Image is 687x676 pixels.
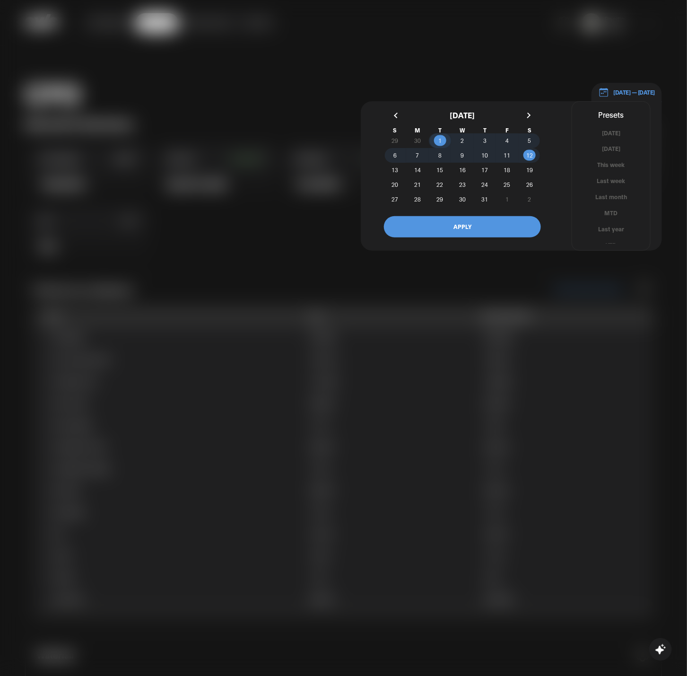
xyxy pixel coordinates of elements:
[451,133,473,148] button: 2
[483,132,487,149] span: 3
[392,191,399,208] span: 27
[528,132,531,149] span: 5
[438,132,442,149] span: 1
[438,147,442,164] span: 8
[384,216,541,237] button: APPLY
[406,177,428,192] button: 21
[437,191,444,208] span: 29
[384,177,406,192] button: 20
[459,161,466,178] span: 16
[572,160,650,169] button: This week
[496,133,518,148] button: 4
[384,163,406,177] button: 13
[526,161,533,178] span: 19
[429,163,451,177] button: 15
[392,176,399,193] span: 20
[572,193,650,202] button: Last month
[406,163,428,177] button: 14
[496,148,518,163] button: 11
[461,132,464,149] span: 2
[451,127,473,133] span: W
[496,177,518,192] button: 25
[414,191,421,208] span: 28
[414,161,421,178] span: 14
[519,177,541,192] button: 26
[459,191,466,208] span: 30
[437,176,444,193] span: 22
[505,132,509,149] span: 4
[474,127,496,133] span: T
[572,225,650,234] button: Last year
[406,127,428,133] span: M
[414,176,421,193] span: 21
[459,176,466,193] span: 23
[474,148,496,163] button: 10
[384,102,541,127] div: [DATE]
[572,108,650,120] div: Presets
[591,83,662,102] button: [DATE] — [DATE][DATE]SMTWTFS29301234567891011121314151617181920212223242526272829303112APPLYPrese...
[461,147,464,164] span: 9
[384,192,406,207] button: 27
[416,147,419,164] span: 7
[572,176,650,185] button: Last week
[451,163,473,177] button: 16
[609,88,655,97] p: [DATE] — [DATE]
[361,101,662,251] button: [DATE]SMTWTFS29301234567891011121314151617181920212223242526272829303112APPLYPresets[DATE][DATE]T...
[599,87,609,97] img: 01.01.24 — 07.01.24
[519,148,541,163] button: 12
[384,127,406,133] span: S
[572,144,650,153] button: [DATE]
[504,147,511,164] span: 11
[572,241,650,250] button: YTD
[474,192,496,207] button: 31
[496,127,518,133] span: F
[429,148,451,163] button: 8
[504,161,511,178] span: 18
[393,147,397,164] span: 6
[572,129,650,138] button: [DATE]
[451,177,473,192] button: 23
[504,176,511,193] span: 25
[406,148,428,163] button: 7
[451,148,473,163] button: 9
[474,163,496,177] button: 17
[519,133,541,148] button: 5
[429,177,451,192] button: 22
[496,163,518,177] button: 18
[526,176,533,193] span: 26
[519,163,541,177] button: 19
[406,192,428,207] button: 28
[481,191,488,208] span: 31
[429,192,451,207] button: 29
[519,127,541,133] span: S
[392,161,399,178] span: 13
[451,192,473,207] button: 30
[572,209,650,218] button: MTD
[481,176,488,193] span: 24
[429,127,451,133] span: T
[526,147,533,164] span: 12
[481,161,488,178] span: 17
[384,148,406,163] button: 6
[437,161,444,178] span: 15
[429,133,451,148] button: 1
[481,147,488,164] span: 10
[474,133,496,148] button: 3
[474,177,496,192] button: 24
